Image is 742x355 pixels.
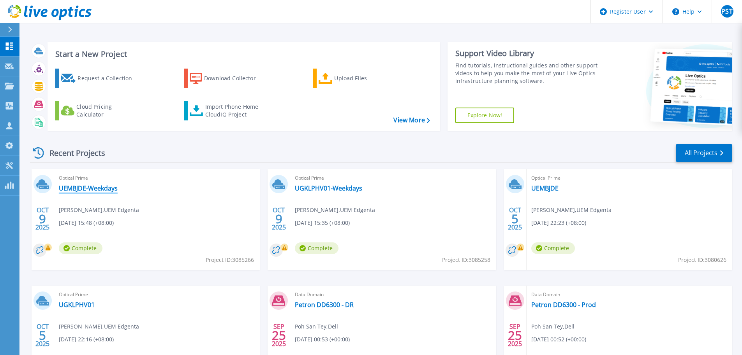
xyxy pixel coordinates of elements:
[55,50,430,58] h3: Start a New Project
[442,256,490,264] span: Project ID: 3085258
[59,290,255,299] span: Optical Prime
[531,184,559,192] a: UEMBJDE
[30,143,116,162] div: Recent Projects
[76,103,139,118] div: Cloud Pricing Calculator
[508,205,522,233] div: OCT 2025
[531,174,728,182] span: Optical Prime
[205,103,266,118] div: Import Phone Home CloudIQ Project
[295,301,354,309] a: Petron DD6300 - DR
[295,335,350,344] span: [DATE] 00:53 (+00:00)
[455,48,601,58] div: Support Video Library
[184,69,271,88] a: Download Collector
[455,62,601,85] div: Find tutorials, instructional guides and other support videos to help you make the most of your L...
[59,174,255,182] span: Optical Prime
[393,117,430,124] a: View More
[59,322,139,331] span: [PERSON_NAME] , UEM Edgenta
[531,290,728,299] span: Data Domain
[295,184,362,192] a: UGKLPHV01-Weekdays
[455,108,515,123] a: Explore Now!
[295,242,338,254] span: Complete
[531,242,575,254] span: Complete
[59,301,95,309] a: UGKLPHV01
[39,332,46,339] span: 5
[78,71,140,86] div: Request a Collection
[59,335,114,344] span: [DATE] 22:16 (+08:00)
[39,215,46,222] span: 9
[272,332,286,339] span: 25
[508,332,522,339] span: 25
[271,205,286,233] div: OCT 2025
[334,71,397,86] div: Upload Files
[531,335,586,344] span: [DATE] 00:52 (+00:00)
[59,206,139,214] span: [PERSON_NAME] , UEM Edgenta
[295,322,338,331] span: Poh San Tey , Dell
[295,174,491,182] span: Optical Prime
[35,205,50,233] div: OCT 2025
[59,242,102,254] span: Complete
[531,219,586,227] span: [DATE] 22:23 (+08:00)
[508,321,522,350] div: SEP 2025
[313,69,400,88] a: Upload Files
[206,256,254,264] span: Project ID: 3085266
[531,322,575,331] span: Poh San Tey , Dell
[678,256,726,264] span: Project ID: 3080626
[721,8,732,14] span: PST
[55,69,142,88] a: Request a Collection
[275,215,282,222] span: 9
[295,290,491,299] span: Data Domain
[271,321,286,350] div: SEP 2025
[511,215,518,222] span: 5
[531,206,612,214] span: [PERSON_NAME] , UEM Edgenta
[59,219,114,227] span: [DATE] 15:48 (+08:00)
[35,321,50,350] div: OCT 2025
[204,71,266,86] div: Download Collector
[295,206,375,214] span: [PERSON_NAME] , UEM Edgenta
[295,219,350,227] span: [DATE] 15:35 (+08:00)
[531,301,596,309] a: Petron DD6300 - Prod
[676,144,732,162] a: All Projects
[59,184,118,192] a: UEMBJDE-Weekdays
[55,101,142,120] a: Cloud Pricing Calculator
